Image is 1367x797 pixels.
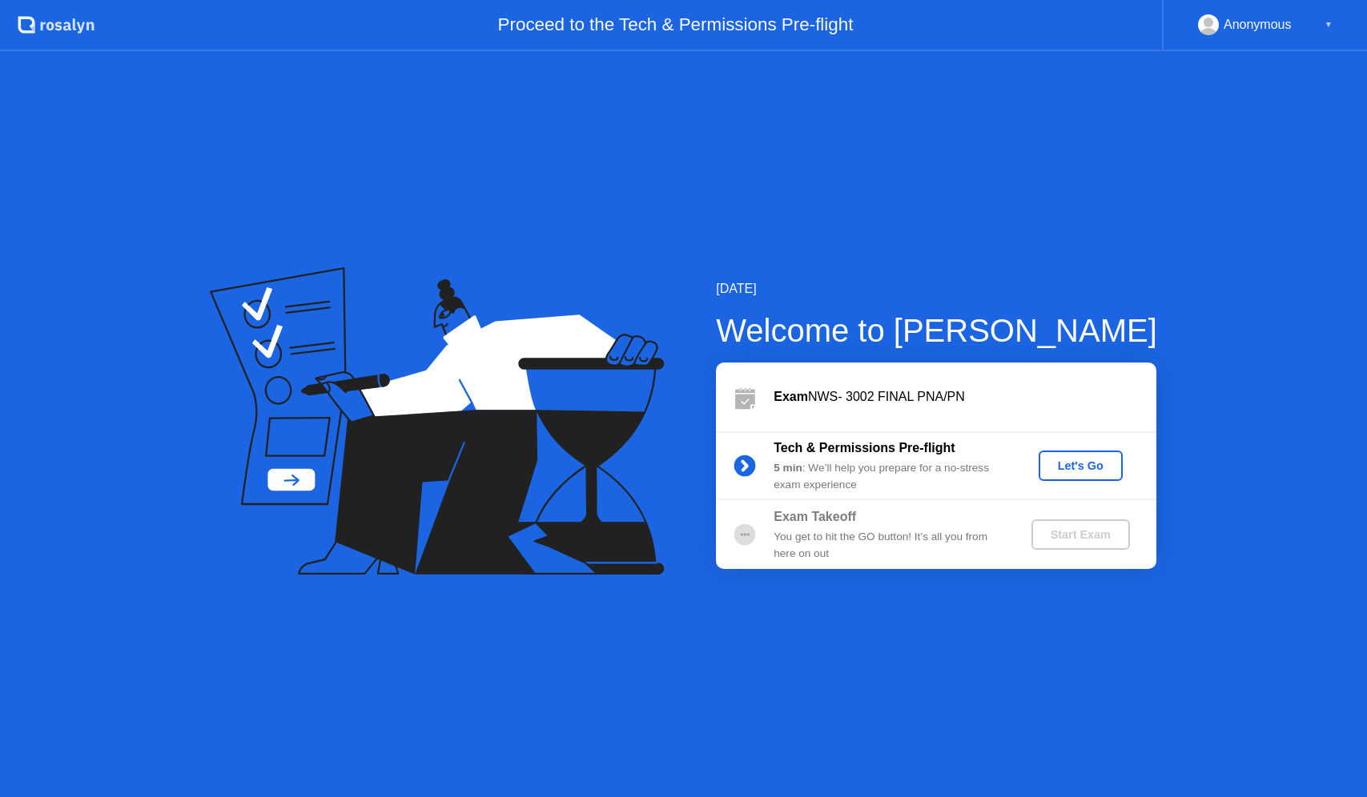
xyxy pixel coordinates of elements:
b: 5 min [774,462,802,474]
b: Exam Takeoff [774,510,856,523]
div: Start Exam [1038,528,1124,541]
b: Exam [774,390,808,403]
div: NWS- 3002 FINAL PNA/PN [774,387,1156,407]
button: Let's Go [1039,451,1123,481]
button: Start Exam [1031,519,1130,550]
div: Anonymous [1224,14,1292,35]
div: : We’ll help you prepare for a no-stress exam experience [774,460,1004,493]
div: You get to hit the GO button! It’s all you from here on out [774,529,1004,562]
b: Tech & Permissions Pre-flight [774,441,955,455]
div: [DATE] [716,279,1157,298]
div: Let's Go [1045,459,1116,472]
div: Welcome to [PERSON_NAME] [716,306,1157,354]
div: ▼ [1325,14,1333,35]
